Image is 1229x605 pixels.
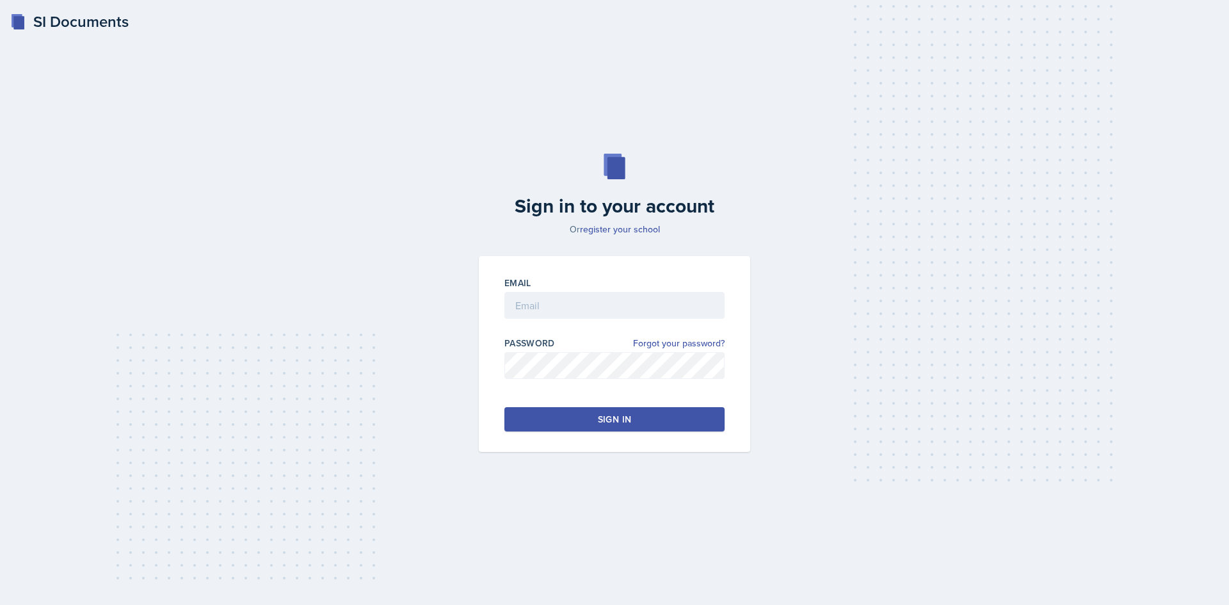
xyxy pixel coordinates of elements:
input: Email [504,292,725,319]
a: SI Documents [10,10,129,33]
label: Password [504,337,555,350]
h2: Sign in to your account [471,195,758,218]
a: Forgot your password? [633,337,725,350]
div: Sign in [598,413,631,426]
a: register your school [580,223,660,236]
p: Or [471,223,758,236]
button: Sign in [504,407,725,432]
label: Email [504,277,531,289]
